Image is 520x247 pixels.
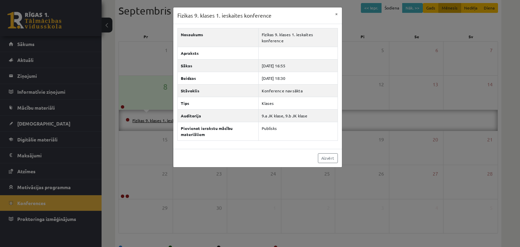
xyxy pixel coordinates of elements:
[177,122,259,140] th: Pievienot ierakstu mācību materiāliem
[259,59,338,72] td: [DATE] 16:55
[259,72,338,84] td: [DATE] 18:30
[259,28,338,47] td: Fizikas 9. klases 1. ieskaites konference
[177,109,259,122] th: Auditorija
[177,97,259,109] th: Tips
[177,12,272,20] h3: Fizikas 9. klases 1. ieskaites konference
[177,84,259,97] th: Stāvoklis
[318,153,338,163] a: Aizvērt
[177,59,259,72] th: Sākas
[259,109,338,122] td: 9.a JK klase, 9.b JK klase
[259,84,338,97] td: Konference nav sākta
[259,122,338,140] td: Publisks
[331,7,342,20] button: ×
[177,72,259,84] th: Beidzas
[259,97,338,109] td: Klases
[177,47,259,59] th: Apraksts
[177,28,259,47] th: Nosaukums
